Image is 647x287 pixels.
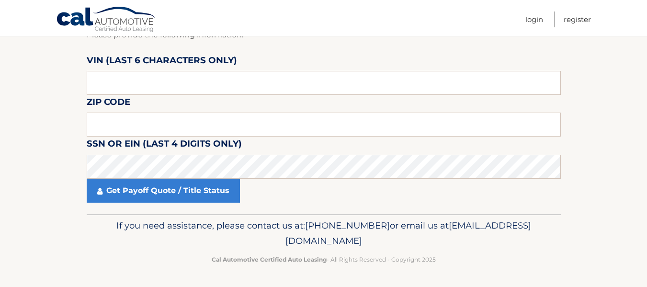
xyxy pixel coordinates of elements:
a: Register [564,11,591,27]
label: VIN (last 6 characters only) [87,53,237,71]
a: Login [525,11,543,27]
p: If you need assistance, please contact us at: or email us at [93,218,555,249]
p: - All Rights Reserved - Copyright 2025 [93,254,555,264]
strong: Cal Automotive Certified Auto Leasing [212,256,327,263]
a: Get Payoff Quote / Title Status [87,179,240,203]
label: Zip Code [87,95,130,113]
a: Cal Automotive [56,6,157,34]
span: [PHONE_NUMBER] [305,220,390,231]
label: SSN or EIN (last 4 digits only) [87,137,242,154]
